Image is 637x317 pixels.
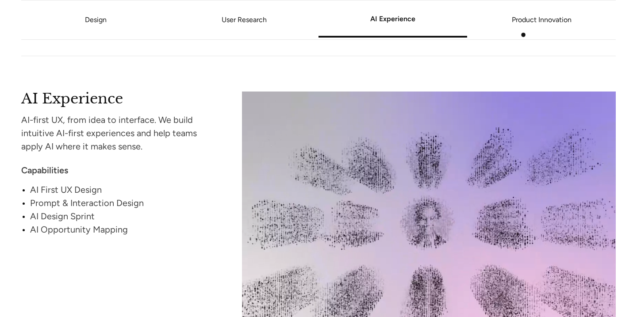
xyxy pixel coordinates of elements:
a: AI Experience [318,16,467,22]
div: Prompt & Interaction Design [30,196,208,210]
div: Capabilities [21,164,208,177]
a: Product Innovation [467,17,616,23]
div: AI-first UX, from idea to interface. We build intuitive AI-first experiences and help teams apply... [21,113,208,153]
div: AI First UX Design [30,183,208,196]
a: Design [85,15,107,24]
a: User Research [170,17,318,23]
div: AI Design Sprint [30,210,208,223]
div: AI Opportunity Mapping [30,223,208,236]
h2: AI Experience [21,92,208,103]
